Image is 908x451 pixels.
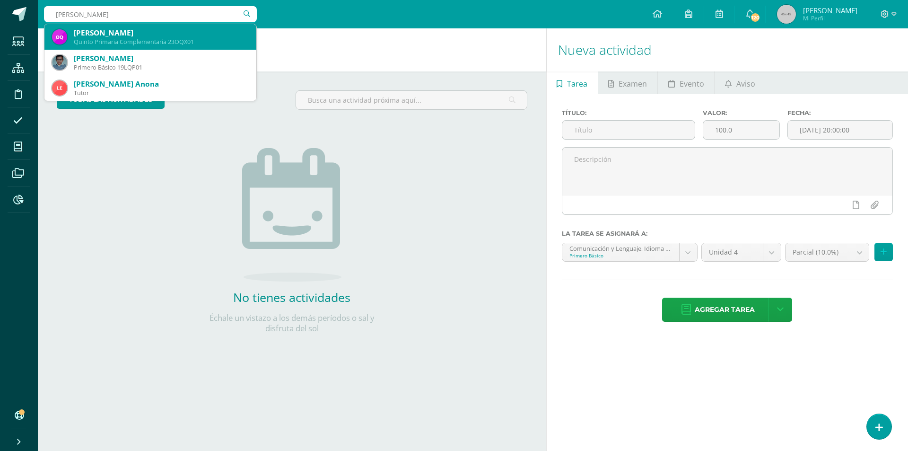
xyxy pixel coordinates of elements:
[788,121,892,139] input: Fecha de entrega
[695,298,755,321] span: Agregar tarea
[569,252,672,259] div: Primero Básico
[44,6,257,22] input: Busca un usuario...
[715,71,765,94] a: Aviso
[74,53,249,63] div: [PERSON_NAME]
[709,243,756,261] span: Unidad 4
[658,71,714,94] a: Evento
[74,89,249,97] div: Tutor
[750,12,760,23] span: 120
[197,313,386,334] p: Échale un vistazo a los demás períodos o sal y disfruta del sol
[619,72,647,95] span: Examen
[680,72,704,95] span: Evento
[547,71,598,94] a: Tarea
[52,80,67,96] img: 11e518e0020c39cfbb8f13f054254a24.png
[786,243,869,261] a: Parcial (10.0%)
[562,109,695,116] label: Título:
[803,14,857,22] span: Mi Perfil
[49,28,535,71] h1: Actividades
[803,6,857,15] span: [PERSON_NAME]
[567,72,587,95] span: Tarea
[558,28,897,71] h1: Nueva actividad
[703,109,780,116] label: Valor:
[74,79,249,89] div: [PERSON_NAME] Anona
[197,289,386,305] h2: No tienes actividades
[74,38,249,46] div: Quinto Primaria Complementaria 23OQX01
[562,121,695,139] input: Título
[74,63,249,71] div: Primero Básico 19LQP01
[703,121,779,139] input: Puntos máximos
[52,29,67,44] img: 850ccb4f7f2d222b921f757169d61bbb.png
[736,72,755,95] span: Aviso
[74,28,249,38] div: [PERSON_NAME]
[562,243,697,261] a: Comunicación y Lenguaje, Idioma Español 'A'Primero Básico
[787,109,893,116] label: Fecha:
[52,55,67,70] img: 125dc687933de938b70ff0ac6afa9910.png
[242,148,341,282] img: no_activities.png
[598,71,657,94] a: Examen
[702,243,781,261] a: Unidad 4
[793,243,844,261] span: Parcial (10.0%)
[562,230,893,237] label: La tarea se asignará a:
[296,91,526,109] input: Busca una actividad próxima aquí...
[777,5,796,24] img: 45x45
[569,243,672,252] div: Comunicación y Lenguaje, Idioma Español 'A'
